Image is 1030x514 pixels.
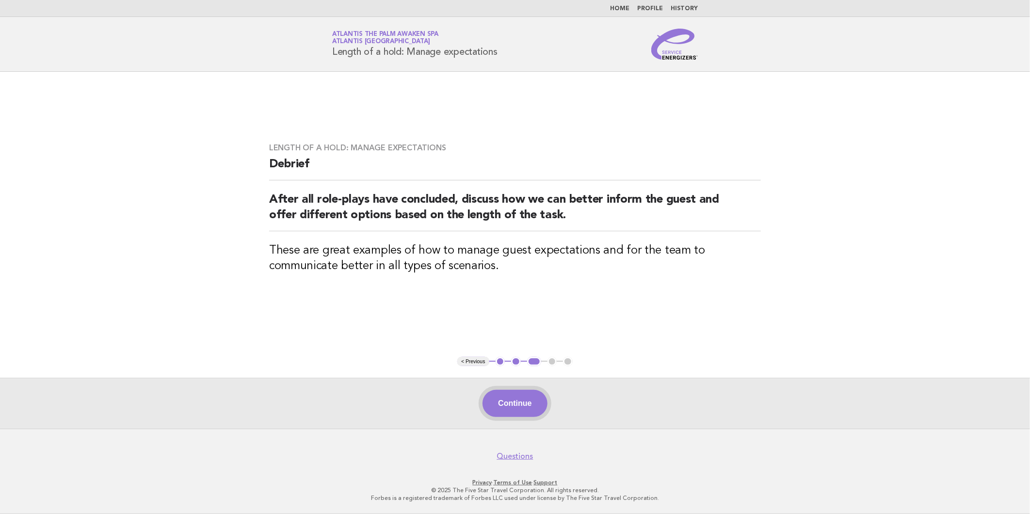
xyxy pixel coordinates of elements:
[494,479,532,486] a: Terms of Use
[610,6,629,12] a: Home
[527,357,541,367] button: 3
[218,494,812,502] p: Forbes is a registered trademark of Forbes LLC used under license by The Five Star Travel Corpora...
[457,357,489,367] button: < Previous
[534,479,558,486] a: Support
[497,451,533,461] a: Questions
[483,390,547,417] button: Continue
[269,243,761,274] h3: These are great examples of how to manage guest expectations and for the team to communicate bett...
[473,479,492,486] a: Privacy
[269,143,761,153] h3: Length of a hold: Manage expectations
[269,192,761,231] h2: After all role-plays have concluded, discuss how we can better inform the guest and offer differe...
[332,31,438,45] a: Atlantis The Palm Awaken SpaAtlantis [GEOGRAPHIC_DATA]
[511,357,521,367] button: 2
[671,6,698,12] a: History
[218,479,812,486] p: · ·
[332,39,430,45] span: Atlantis [GEOGRAPHIC_DATA]
[218,486,812,494] p: © 2025 The Five Star Travel Corporation. All rights reserved.
[332,32,498,57] h1: Length of a hold: Manage expectations
[637,6,663,12] a: Profile
[496,357,505,367] button: 1
[651,29,698,60] img: Service Energizers
[269,157,761,180] h2: Debrief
